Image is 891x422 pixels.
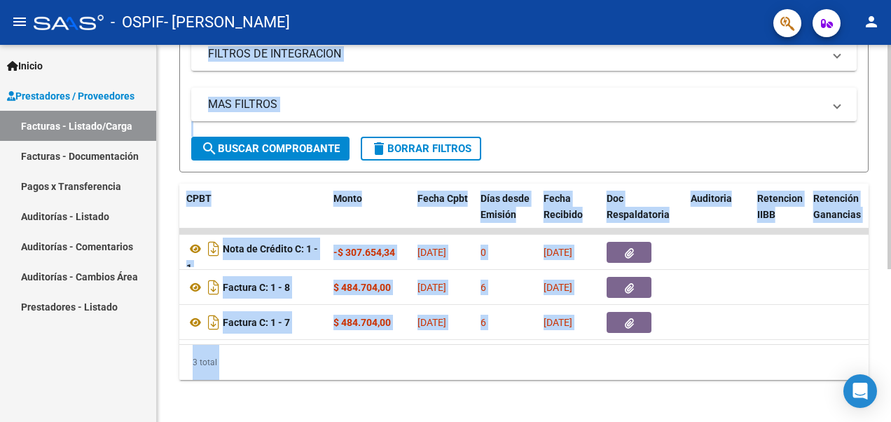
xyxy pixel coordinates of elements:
[481,282,486,293] span: 6
[164,7,290,38] span: - [PERSON_NAME]
[544,193,583,220] span: Fecha Recibido
[333,193,362,204] span: Monto
[481,317,486,328] span: 6
[181,184,328,245] datatable-header-cell: CPBT
[808,184,864,245] datatable-header-cell: Retención Ganancias
[205,311,223,334] i: Descargar documento
[223,282,290,293] strong: Factura C: 1 - 8
[371,140,387,157] mat-icon: delete
[417,317,446,328] span: [DATE]
[361,137,481,161] button: Borrar Filtros
[208,46,823,62] mat-panel-title: FILTROS DE INTEGRACION
[186,193,212,204] span: CPBT
[601,184,685,245] datatable-header-cell: Doc Respaldatoria
[191,88,857,121] mat-expansion-panel-header: MAS FILTROS
[328,184,412,245] datatable-header-cell: Monto
[813,193,861,220] span: Retención Ganancias
[201,140,218,157] mat-icon: search
[191,137,350,161] button: Buscar Comprobante
[208,97,823,112] mat-panel-title: MAS FILTROS
[7,88,134,104] span: Prestadores / Proveedores
[205,276,223,299] i: Descargar documento
[179,345,869,380] div: 3 total
[11,13,28,30] mat-icon: menu
[371,142,471,155] span: Borrar Filtros
[544,282,572,293] span: [DATE]
[205,238,223,260] i: Descargar documento
[607,193,670,220] span: Doc Respaldatoria
[475,184,538,245] datatable-header-cell: Días desde Emisión
[843,374,877,408] div: Open Intercom Messenger
[417,193,468,204] span: Fecha Cpbt
[863,13,880,30] mat-icon: person
[111,7,164,38] span: - OSPIF
[481,193,530,220] span: Días desde Emisión
[481,247,486,258] span: 0
[223,317,290,328] strong: Factura C: 1 - 7
[412,184,475,245] datatable-header-cell: Fecha Cpbt
[186,243,318,273] strong: Nota de Crédito C: 1 - 1
[191,37,857,71] mat-expansion-panel-header: FILTROS DE INTEGRACION
[544,247,572,258] span: [DATE]
[757,193,803,220] span: Retencion IIBB
[544,317,572,328] span: [DATE]
[7,58,43,74] span: Inicio
[538,184,601,245] datatable-header-cell: Fecha Recibido
[333,317,391,328] strong: $ 484.704,00
[417,247,446,258] span: [DATE]
[333,282,391,293] strong: $ 484.704,00
[201,142,340,155] span: Buscar Comprobante
[685,184,752,245] datatable-header-cell: Auditoria
[752,184,808,245] datatable-header-cell: Retencion IIBB
[691,193,732,204] span: Auditoria
[333,247,395,258] strong: -$ 307.654,34
[417,282,446,293] span: [DATE]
